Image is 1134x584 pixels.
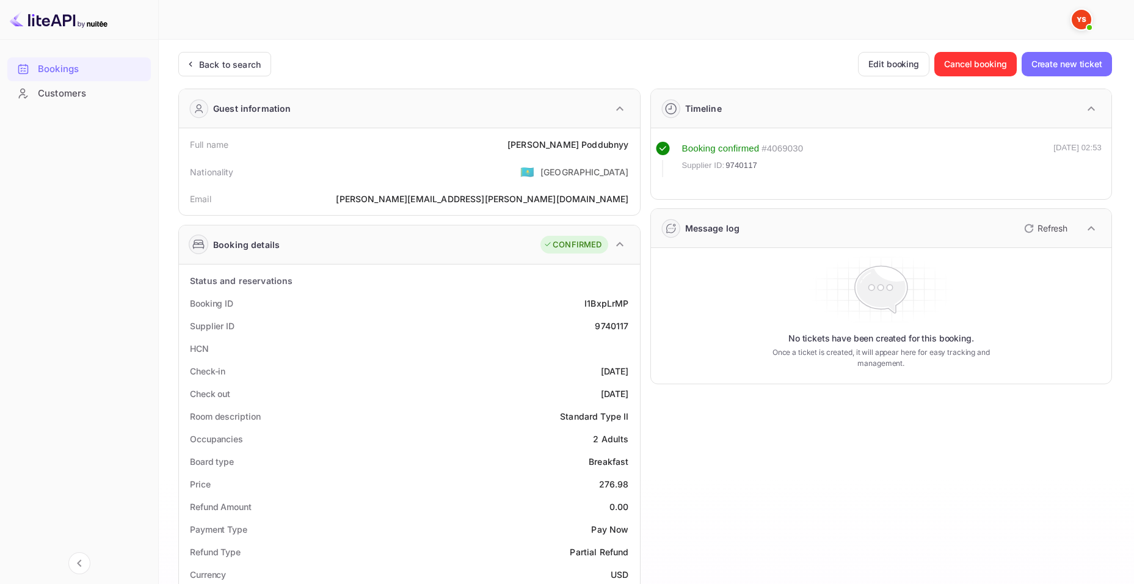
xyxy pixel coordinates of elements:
button: Edit booking [858,52,929,76]
div: Partial Refund [570,546,628,558]
div: [DATE] 02:53 [1053,142,1102,177]
span: Supplier ID: [682,159,725,172]
div: [DATE] [601,365,629,378]
div: Timeline [685,102,722,115]
div: 0.00 [609,500,629,513]
div: Payment Type [190,523,247,536]
div: CONFIRMED [543,239,602,251]
div: Breakfast [589,455,628,468]
div: Full name [190,138,228,151]
div: Booking confirmed [682,142,760,156]
div: Check out [190,387,230,400]
div: Nationality [190,166,234,178]
div: Customers [7,82,151,106]
div: Board type [190,455,234,468]
div: USD [611,568,628,581]
span: 9740117 [725,159,757,172]
div: Currency [190,568,226,581]
div: I1BxpLrMP [584,297,628,310]
span: United States [520,161,534,183]
div: 2 Adults [593,433,628,445]
div: Room description [190,410,260,423]
button: Create new ticket [1022,52,1112,76]
div: [PERSON_NAME][EMAIL_ADDRESS][PERSON_NAME][DOMAIN_NAME] [336,192,628,205]
img: LiteAPI logo [10,10,107,29]
div: Pay Now [591,523,628,536]
div: [DATE] [601,387,629,400]
div: 276.98 [599,478,629,491]
div: Status and reservations [190,274,293,287]
div: Bookings [38,62,145,76]
div: Refund Amount [190,500,252,513]
p: Refresh [1038,222,1067,235]
button: Collapse navigation [68,552,90,574]
div: Email [190,192,211,205]
button: Cancel booking [934,52,1017,76]
p: No tickets have been created for this booking. [788,332,974,345]
div: Back to search [199,58,261,71]
div: Message log [685,222,740,235]
a: Bookings [7,57,151,80]
button: Refresh [1017,219,1072,238]
div: Booking details [213,238,280,251]
div: [GEOGRAPHIC_DATA] [540,166,629,178]
div: Check-in [190,365,225,378]
div: # 4069030 [761,142,803,156]
div: Guest information [213,102,291,115]
div: Price [190,478,211,491]
div: HCN [190,342,209,355]
div: Bookings [7,57,151,81]
p: Once a ticket is created, it will appear here for easy tracking and management. [757,347,1005,369]
a: Customers [7,82,151,104]
div: Refund Type [190,546,241,558]
div: Supplier ID [190,319,234,332]
div: Occupancies [190,433,243,445]
div: [PERSON_NAME] Poddubnyy [507,138,628,151]
div: 9740117 [595,319,628,332]
div: Customers [38,87,145,101]
img: Yandex Support [1072,10,1091,29]
div: Booking ID [190,297,233,310]
div: Standard Type II [560,410,628,423]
